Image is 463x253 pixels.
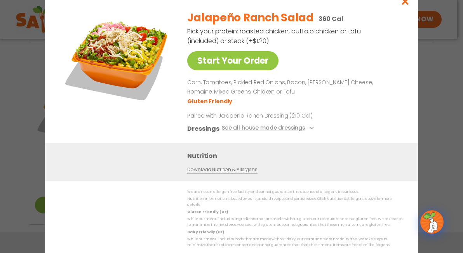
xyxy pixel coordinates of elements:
[222,123,316,133] button: See all house made dressings
[187,236,402,248] p: While our menu includes foods that are made without dairy, our restaurants are not dairy free. We...
[187,151,406,160] h3: Nutrition
[319,14,343,24] p: 360 Cal
[187,189,402,195] p: We are not an allergen free facility and cannot guarantee the absence of allergens in our foods.
[187,97,233,105] li: Gluten Friendly
[187,10,313,26] h2: Jalapeño Ranch Salad
[187,209,228,214] strong: Gluten Friendly (GF)
[187,166,257,173] a: Download Nutrition & Allergens
[421,211,443,233] img: wpChatIcon
[187,123,219,133] h3: Dressings
[63,4,171,113] img: Featured product photo for Jalapeño Ranch Salad
[187,51,278,70] a: Start Your Order
[187,229,224,234] strong: Dairy Friendly (DF)
[187,196,402,208] p: Nutrition information is based on our standard recipes and portion sizes. Click Nutrition & Aller...
[187,78,399,97] p: Corn, Tomatoes, Pickled Red Onions, Bacon, [PERSON_NAME] Cheese, Romaine, Mixed Greens, Chicken o...
[187,111,331,120] p: Paired with Jalapeño Ranch Dressing (210 Cal)
[187,26,362,46] p: Pick your protein: roasted chicken, buffalo chicken or tofu (included) or steak (+$1.20)
[187,216,402,228] p: While our menu includes ingredients that are made without gluten, our restaurants are not gluten ...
